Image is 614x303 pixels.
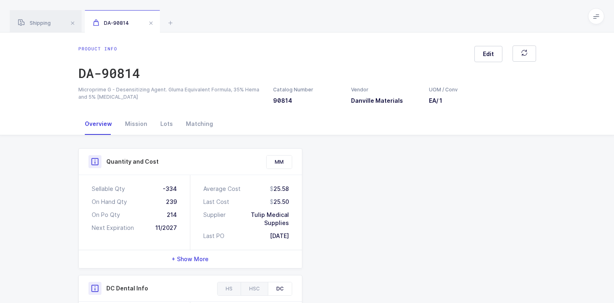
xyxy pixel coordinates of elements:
div: 11/2027 [155,224,177,232]
div: + Show More [79,250,302,268]
div: Vendor [351,86,419,93]
div: Next Expiration [92,224,134,232]
div: [DATE] [270,232,289,240]
div: Average Cost [203,185,241,193]
div: Lots [154,113,179,135]
div: 25.50 [270,198,289,206]
div: 25.58 [270,185,289,193]
div: Last Cost [203,198,229,206]
div: HS [218,282,241,295]
div: On Po Qty [92,211,120,219]
div: On Hand Qty [92,198,127,206]
h3: DC Dental Info [106,284,148,292]
div: HSC [241,282,268,295]
div: 239 [166,198,177,206]
span: Shipping [18,20,51,26]
div: Microprime G - Desensitizing Agent. Gluma Equivalent Formula, 35% Hema and 5% [MEDICAL_DATA] [78,86,263,101]
button: Edit [474,46,502,62]
h3: Quantity and Cost [106,158,159,166]
div: Tulip Medical Supplies [226,211,289,227]
h3: EA [429,97,458,105]
span: + Show More [172,255,209,263]
div: UOM / Conv [429,86,458,93]
div: 214 [167,211,177,219]
div: Overview [78,113,118,135]
div: -334 [163,185,177,193]
span: / 1 [436,97,442,104]
div: Last PO [203,232,224,240]
div: Product info [78,45,140,52]
div: Mission [118,113,154,135]
span: DA-90814 [93,20,129,26]
div: Supplier [203,211,226,227]
div: Matching [179,113,220,135]
div: Sellable Qty [92,185,125,193]
span: Edit [483,50,494,58]
div: MM [267,156,292,169]
div: DC [268,282,292,295]
h3: Danville Materials [351,97,419,105]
